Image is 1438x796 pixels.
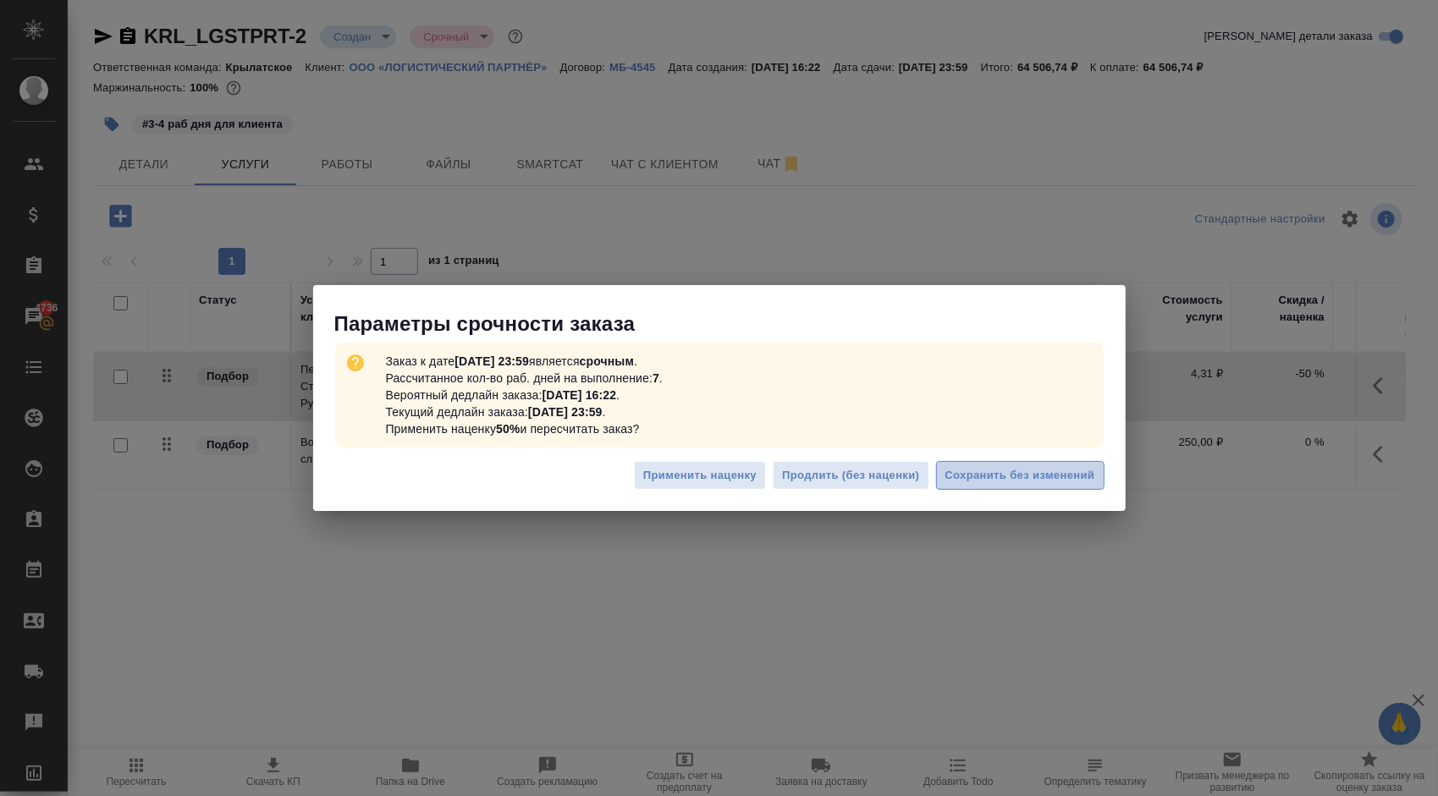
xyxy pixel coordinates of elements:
b: [DATE] 23:59 [455,354,529,368]
b: срочным [580,354,634,368]
b: [DATE] 16:22 [543,388,617,402]
button: Применить наценку [634,461,766,491]
p: Заказ к дате является . Рассчитанное кол-во раб. дней на выполнение: . Вероятный дедлайн заказа: ... [379,346,670,444]
button: Сохранить без изменений [936,461,1105,491]
span: Применить наценку [643,466,757,486]
b: 7 [653,371,659,385]
p: Параметры срочности заказа [334,310,1126,338]
b: [DATE] 23:59 [528,405,603,419]
button: Продлить (без наценки) [773,461,928,491]
span: Сохранить без изменений [945,466,1095,486]
b: 50% [496,422,520,436]
span: Продлить (без наценки) [782,466,919,486]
